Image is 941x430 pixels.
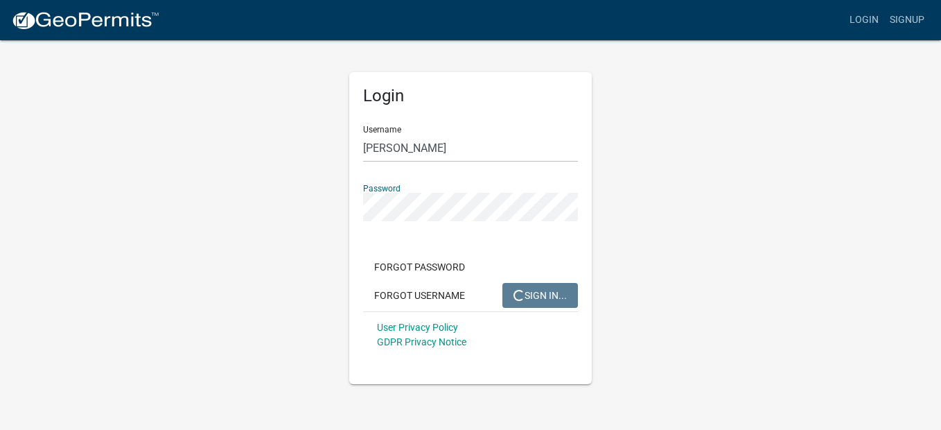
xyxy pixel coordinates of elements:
a: GDPR Privacy Notice [377,336,466,347]
a: User Privacy Policy [377,322,458,333]
button: Forgot Username [363,283,476,308]
a: Login [844,7,884,33]
span: SIGN IN... [513,289,567,300]
button: SIGN IN... [502,283,578,308]
a: Signup [884,7,930,33]
button: Forgot Password [363,255,476,279]
h5: Login [363,86,578,106]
